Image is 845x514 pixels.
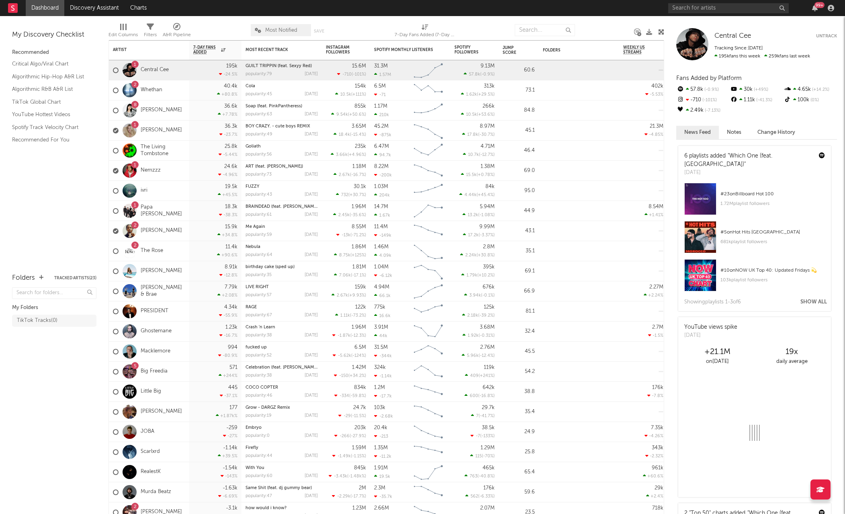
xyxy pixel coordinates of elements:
div: -875k [374,132,391,137]
div: ( ) [462,212,495,217]
span: -12.7 % [480,153,493,157]
div: popularity: 73 [246,172,272,177]
div: 7-Day Fans Added (7-Day Fans Added) [395,20,455,43]
button: Filter by Weekly US Streams [655,46,663,54]
div: BRAINDEAD (feat. Toby Morse) [246,205,318,209]
a: Recommended For You [12,135,88,144]
a: FUZZY [246,184,259,189]
div: Cola [246,84,318,88]
div: -200k [374,172,392,178]
div: Recommended [12,48,96,57]
div: Filters [144,20,157,43]
span: -7.13 % [704,109,720,113]
div: ( ) [331,152,366,157]
div: +34.8 % [217,232,237,238]
div: [DATE] [305,233,318,237]
div: ( ) [336,192,366,197]
input: Search... [515,24,575,36]
div: 84k [485,184,495,189]
div: 69.0 [503,166,535,176]
span: 0 % [809,98,819,102]
a: Big Freedia [141,368,168,375]
span: +45.4 % [478,193,493,197]
span: 7-Day Fans Added [193,45,219,55]
a: Critical Algo/Viral Chart [12,59,88,68]
svg: Chart title [410,221,446,241]
div: 1.86M [352,244,366,250]
div: Edit Columns [108,30,138,40]
div: 11.4k [225,244,237,250]
span: -41.3 % [755,98,772,102]
a: ivri [141,187,147,194]
span: 57.8k [469,72,480,77]
a: Crash 'n Learn [246,325,275,330]
a: #10onNOW UK Top 40: Updated Fridays 💫103kplaylist followers [678,259,831,297]
div: 204k [374,192,390,198]
div: 43.1 [503,226,535,236]
svg: Chart title [410,241,446,261]
div: 266k [483,104,495,109]
a: Macklemore [141,348,170,355]
div: 154k [355,84,366,89]
span: 10.5k [340,92,351,97]
input: Search for artists [668,3,789,13]
div: 14.7M [374,204,388,209]
div: 195k [226,63,237,69]
div: ( ) [335,92,366,97]
div: 5.94M [480,204,495,209]
div: 9.13M [481,63,495,69]
div: 45.2M [374,124,389,129]
a: "Which One (feat. [GEOGRAPHIC_DATA])" [684,153,772,167]
span: +29.5 % [478,92,493,97]
a: Soap (feat. PinkPantheress) [246,104,302,109]
div: popularity: 43 [246,192,272,197]
div: ( ) [461,172,495,177]
div: 25.8k [225,144,237,149]
a: BRAINDEAD (feat. [PERSON_NAME]) [246,205,319,209]
span: 4.44k [464,193,477,197]
span: 3.66k [336,153,348,157]
span: Most Notified [265,28,297,33]
div: ( ) [333,132,366,137]
div: [DATE] [305,213,318,217]
svg: Chart title [410,121,446,141]
span: Weekly US Streams [623,45,651,55]
div: 99 + [814,2,825,8]
div: 1.96M [352,204,366,209]
span: -710 [342,72,352,77]
a: RAGE [246,305,257,309]
div: [DATE] [305,152,318,157]
div: A&R Pipeline [163,30,191,40]
a: RealestK [141,469,161,475]
div: [DATE] [305,72,318,76]
div: 1.03M [374,184,388,189]
div: 8.55M [352,224,366,229]
a: Central Cee [141,67,169,74]
a: #23onBillboard Hot 1001.72Mplaylist followers [678,183,831,221]
div: A&R Pipeline [163,20,191,43]
span: 9.54k [336,113,348,117]
span: -101 % [701,98,717,102]
div: 1.11k [730,95,783,105]
button: Filter by Spotify Monthly Listeners [438,46,446,54]
div: 15.6M [352,63,366,69]
span: -35.6 % [351,213,365,217]
div: [DATE] [305,253,318,257]
div: 30k [730,84,783,95]
div: [DATE] [305,192,318,197]
button: Filter by Folders [607,46,615,54]
svg: Chart title [410,80,446,100]
div: [DATE] [305,132,318,137]
svg: Chart title [410,60,446,80]
span: -0.9 % [703,88,719,92]
button: Filter by Spotify Followers [487,46,495,54]
a: TikTok Tracks(0) [12,315,96,327]
div: 8.97M [480,124,495,129]
div: ART (feat. Latto) [246,164,318,169]
div: -24.5 % [219,72,237,77]
div: Filters [144,30,157,40]
a: [PERSON_NAME] [141,227,182,234]
button: Filter by Artist [177,46,185,54]
div: popularity: 49 [246,132,272,137]
div: # 23 on Billboard Hot 100 [720,189,825,199]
